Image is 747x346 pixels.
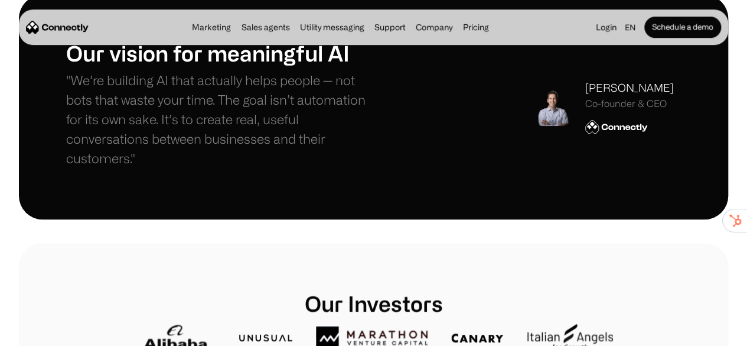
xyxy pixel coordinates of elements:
a: Pricing [459,22,492,32]
h1: Our vision for meaningful AI [66,40,374,66]
div: en [620,19,644,35]
div: en [625,19,635,35]
h1: Our Investors [134,290,613,316]
div: Company [412,19,456,35]
a: Marketing [188,22,234,32]
a: home [26,18,89,36]
a: Schedule a demo [644,17,721,38]
div: Company [416,19,452,35]
p: "We’re building AI that actually helps people — not bots that waste your time. The goal isn’t aut... [66,70,374,168]
aside: Language selected: English [12,324,71,342]
div: Co-founder & CEO [585,98,674,109]
a: Support [371,22,409,32]
a: Utility messaging [296,22,368,32]
a: Login [592,19,620,35]
div: [PERSON_NAME] [585,80,674,96]
a: Sales agents [237,22,293,32]
ul: Language list [24,325,71,342]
